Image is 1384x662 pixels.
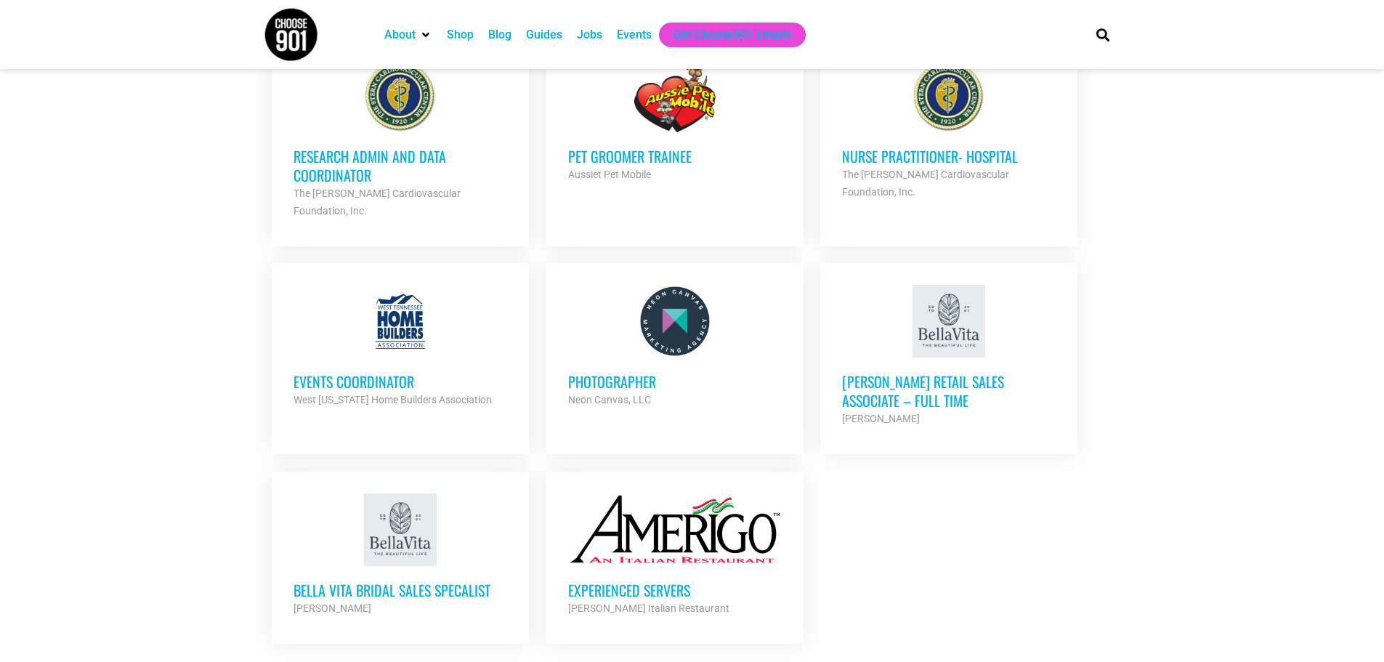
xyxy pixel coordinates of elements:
strong: [PERSON_NAME] [294,602,371,614]
div: About [377,23,440,47]
a: Guides [526,26,562,44]
strong: Aussiet Pet Mobile [568,169,651,180]
div: Search [1090,23,1114,47]
a: Pet Groomer Trainee Aussiet Pet Mobile [546,38,804,205]
a: Research Admin and Data Coordinator The [PERSON_NAME] Cardiovascular Foundation, Inc. [272,38,529,241]
a: Nurse Practitioner- Hospital The [PERSON_NAME] Cardiovascular Foundation, Inc. [820,38,1077,222]
a: Jobs [577,26,602,44]
strong: [PERSON_NAME] Italian Restaurant [568,602,729,614]
h3: Research Admin and Data Coordinator [294,147,507,185]
strong: [PERSON_NAME] [842,413,920,424]
h3: Pet Groomer Trainee [568,147,782,166]
a: Bella Vita Bridal Sales Specalist [PERSON_NAME] [272,472,529,639]
strong: The [PERSON_NAME] Cardiovascular Foundation, Inc. [294,187,461,217]
h3: Events Coordinator [294,372,507,391]
h3: Bella Vita Bridal Sales Specalist [294,581,507,600]
h3: Experienced Servers [568,581,782,600]
a: [PERSON_NAME] Retail Sales Associate – Full Time [PERSON_NAME] [820,263,1077,449]
strong: West [US_STATE] Home Builders Association [294,394,492,405]
strong: Neon Canvas, LLC [568,394,651,405]
strong: The [PERSON_NAME] Cardiovascular Foundation, Inc. [842,169,1009,198]
h3: [PERSON_NAME] Retail Sales Associate – Full Time [842,372,1056,410]
a: Photographer Neon Canvas, LLC [546,263,804,430]
h3: Photographer [568,372,782,391]
a: Events Coordinator West [US_STATE] Home Builders Association [272,263,529,430]
nav: Main nav [377,23,1072,47]
h3: Nurse Practitioner- Hospital [842,147,1056,166]
a: Experienced Servers [PERSON_NAME] Italian Restaurant [546,472,804,639]
a: Get Choose901 Emails [673,26,791,44]
a: Shop [447,26,474,44]
a: Events [617,26,652,44]
a: About [384,26,416,44]
a: Blog [488,26,511,44]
